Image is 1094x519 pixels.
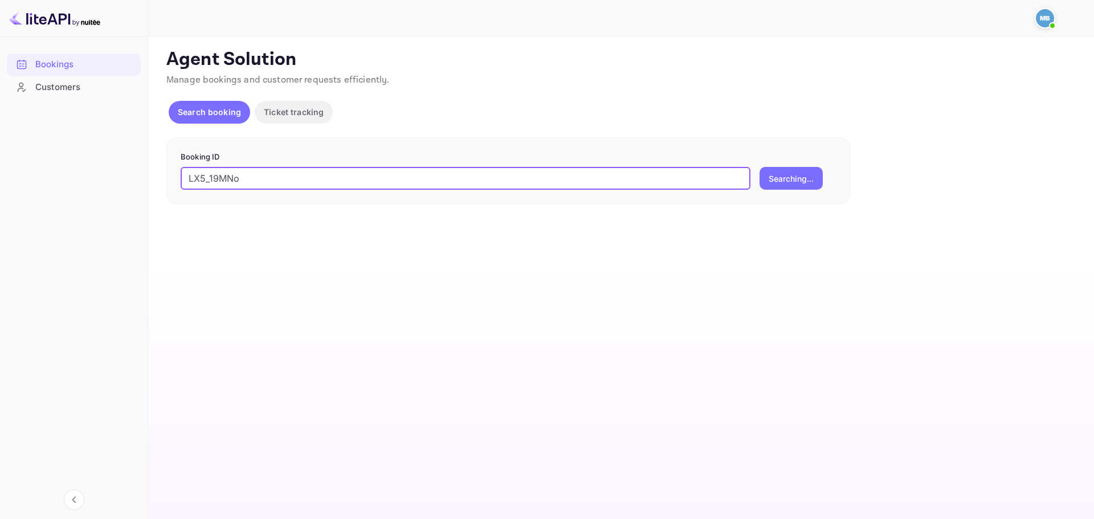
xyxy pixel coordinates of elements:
button: Collapse navigation [64,489,84,510]
img: LiteAPI logo [9,9,100,27]
p: Ticket tracking [264,106,324,118]
img: Mohcine Belkhir [1036,9,1054,27]
p: Agent Solution [166,48,1073,71]
div: Bookings [35,58,135,71]
button: Searching... [760,167,823,190]
div: Customers [35,81,135,94]
div: Bookings [7,54,141,76]
a: Customers [7,76,141,97]
div: Customers [7,76,141,99]
a: Bookings [7,54,141,75]
p: Booking ID [181,152,836,163]
p: Search booking [178,106,241,118]
span: Manage bookings and customer requests efficiently. [166,74,390,86]
input: Enter Booking ID (e.g., 63782194) [181,167,750,190]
